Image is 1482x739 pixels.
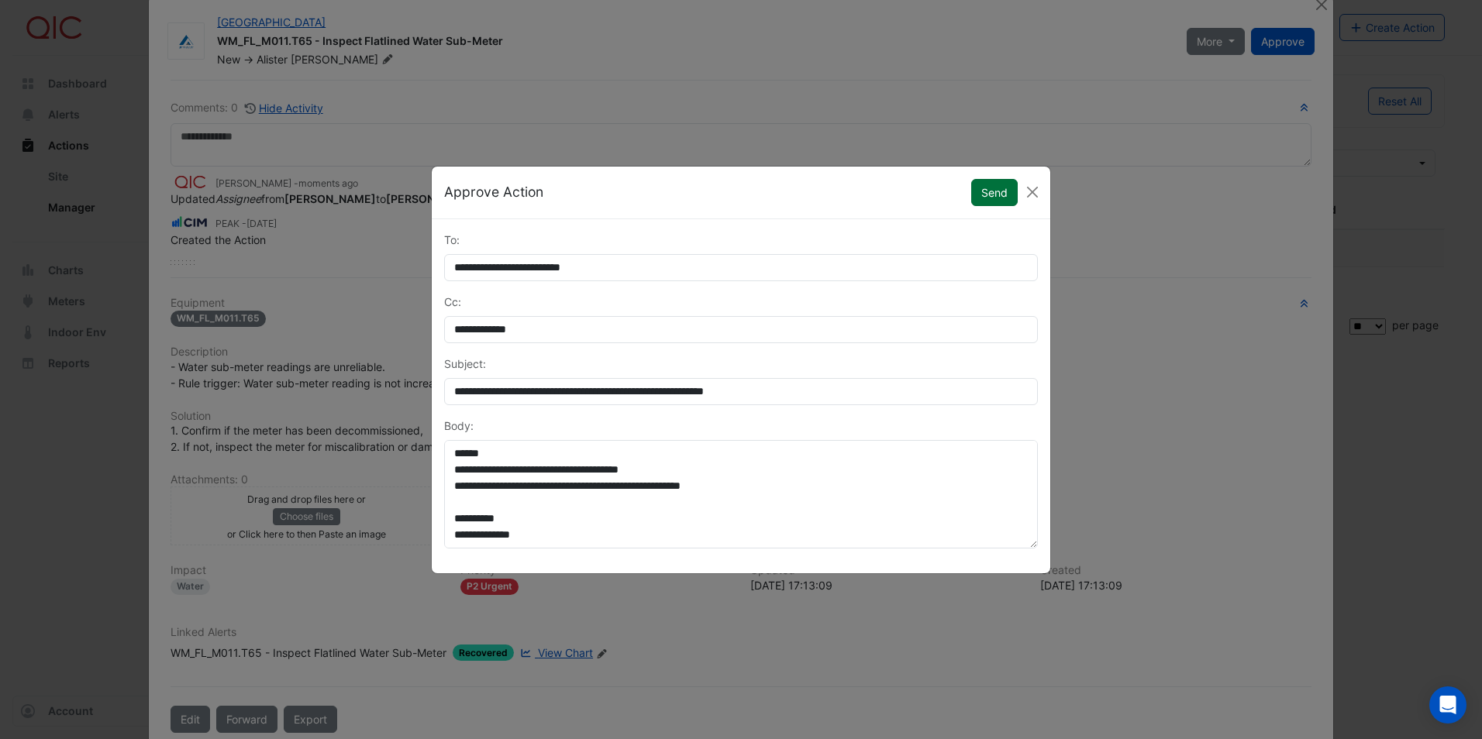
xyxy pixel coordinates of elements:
[444,418,474,434] label: Body:
[1429,686,1466,724] div: Open Intercom Messenger
[971,179,1018,206] button: Send
[1021,180,1044,204] button: Close
[444,232,460,248] label: To:
[444,182,543,202] h5: Approve Action
[444,356,486,372] label: Subject:
[444,294,461,310] label: Cc:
